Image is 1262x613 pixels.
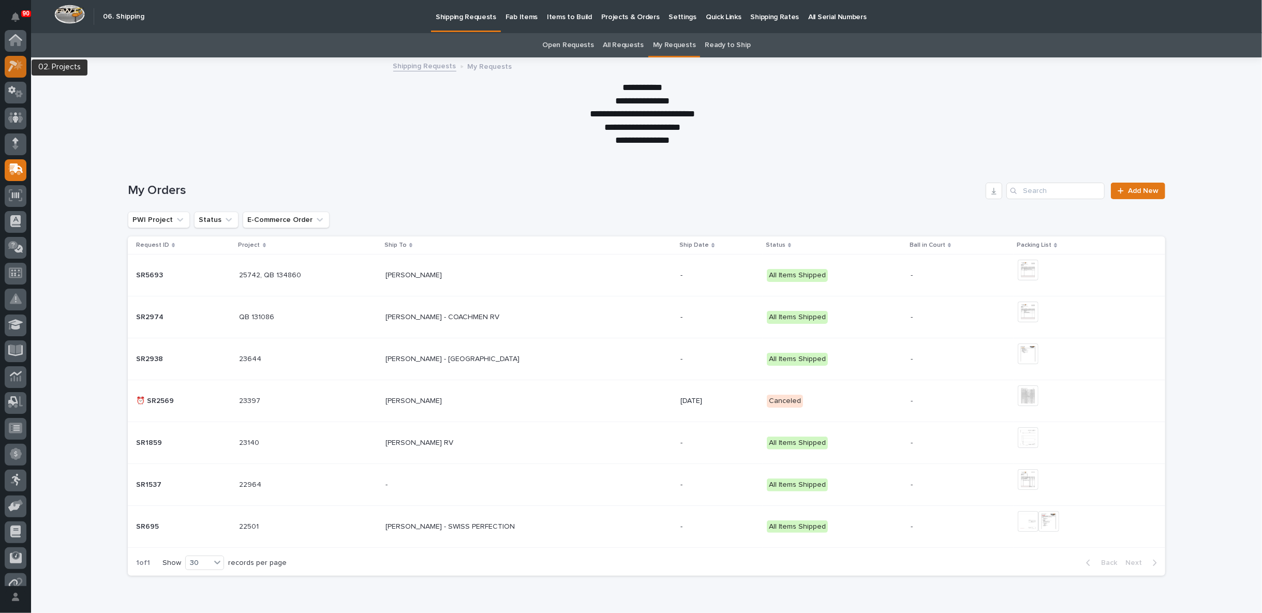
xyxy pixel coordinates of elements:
span: Next [1125,558,1148,567]
p: SR2974 [136,311,166,322]
p: SR5693 [136,269,165,280]
tr: ⏰ SR2569⏰ SR2569 2339723397 [PERSON_NAME][PERSON_NAME] [DATE]Canceled-- [128,380,1165,422]
p: SR2938 [136,353,165,364]
tr: SR695SR695 2250122501 [PERSON_NAME] - SWISS PERFECTION[PERSON_NAME] - SWISS PERFECTION -All Items... [128,506,1165,548]
p: Project [239,240,260,251]
p: [PERSON_NAME] - SWISS PERFECTION [385,520,517,531]
p: Packing List [1017,240,1051,251]
p: [DATE] [680,397,759,406]
div: All Items Shipped [767,520,828,533]
a: Open Requests [543,33,594,57]
p: [PERSON_NAME] RV [385,437,455,447]
p: Status [766,240,785,251]
p: - [911,395,915,406]
p: Ship To [384,240,407,251]
span: Add New [1128,187,1159,195]
p: - [385,479,390,489]
button: Next [1121,558,1165,567]
p: [PERSON_NAME] [385,395,444,406]
p: - [911,520,915,531]
p: ⏰ SR2569 [136,395,176,406]
p: Ship Date [679,240,709,251]
button: Status [194,212,239,228]
input: Search [1006,183,1105,199]
tr: SR1537SR1537 2296422964 -- -All Items Shipped-- [128,464,1165,506]
p: - [911,437,915,447]
p: SR1859 [136,437,164,447]
span: Back [1095,558,1117,567]
p: - [911,353,915,364]
button: Notifications [5,6,26,28]
a: All Requests [603,33,644,57]
p: 90 [23,10,29,17]
p: My Requests [468,60,512,71]
img: Workspace Logo [54,5,85,24]
p: - [911,269,915,280]
div: All Items Shipped [767,437,828,450]
p: - [680,313,759,322]
div: 30 [186,558,211,569]
p: 1 of 1 [128,550,158,576]
p: 25742, QB 134860 [240,269,304,280]
p: SR695 [136,520,161,531]
p: records per page [228,559,287,567]
p: Request ID [136,240,169,251]
div: All Items Shipped [767,353,828,366]
div: Notifications90 [13,12,26,29]
p: QB 131086 [240,311,277,322]
p: - [680,481,759,489]
tr: SR2938SR2938 2364423644 [PERSON_NAME] - [GEOGRAPHIC_DATA][PERSON_NAME] - [GEOGRAPHIC_DATA] -All I... [128,338,1165,380]
button: E-Commerce Order [243,212,330,228]
p: Ball in Court [910,240,945,251]
tr: SR2974SR2974 QB 131086QB 131086 [PERSON_NAME] - COACHMEN RV[PERSON_NAME] - COACHMEN RV -All Items... [128,296,1165,338]
div: All Items Shipped [767,269,828,282]
p: 23644 [240,353,264,364]
p: - [680,522,759,531]
p: - [680,271,759,280]
tr: SR1859SR1859 2314023140 [PERSON_NAME] RV[PERSON_NAME] RV -All Items Shipped-- [128,422,1165,464]
div: Canceled [767,395,803,408]
a: Shipping Requests [393,59,456,71]
p: [PERSON_NAME] - [GEOGRAPHIC_DATA] [385,353,522,364]
button: PWI Project [128,212,190,228]
p: 22501 [240,520,261,531]
p: 22964 [240,479,264,489]
tr: SR5693SR5693 25742, QB 13486025742, QB 134860 [PERSON_NAME][PERSON_NAME] -All Items Shipped-- [128,255,1165,296]
div: All Items Shipped [767,311,828,324]
p: 23397 [240,395,263,406]
a: My Requests [653,33,696,57]
p: [PERSON_NAME] - COACHMEN RV [385,311,501,322]
div: All Items Shipped [767,479,828,491]
p: - [911,311,915,322]
button: Back [1078,558,1121,567]
p: - [680,439,759,447]
p: Show [162,559,181,567]
a: Ready to Ship [705,33,750,57]
p: - [911,479,915,489]
a: Add New [1111,183,1165,199]
h2: 06. Shipping [103,12,144,21]
p: - [680,355,759,364]
p: 23140 [240,437,262,447]
p: SR1537 [136,479,164,489]
p: [PERSON_NAME] [385,269,444,280]
h1: My Orders [128,183,982,198]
